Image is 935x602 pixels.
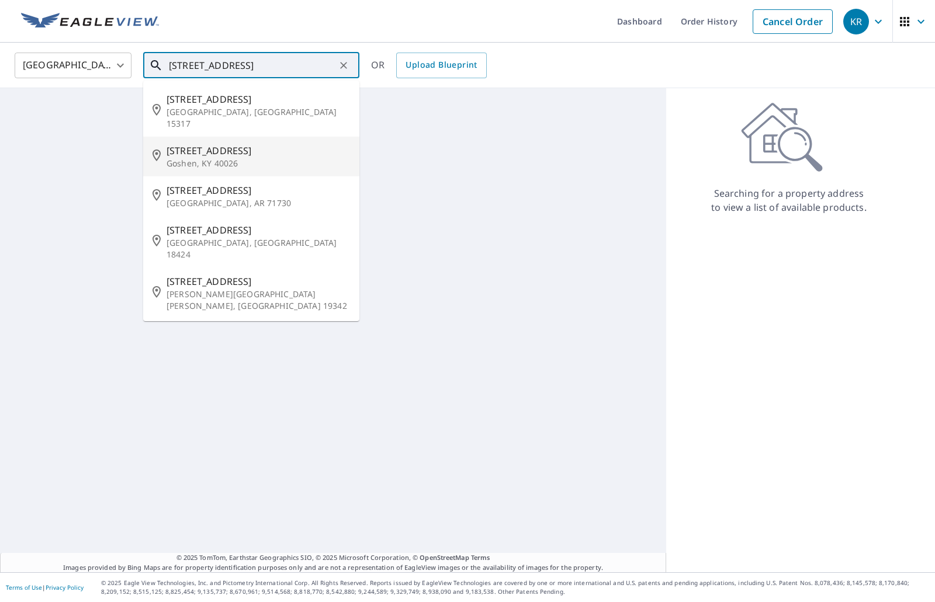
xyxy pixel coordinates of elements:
div: [GEOGRAPHIC_DATA] [15,49,131,82]
span: [STREET_ADDRESS] [167,183,350,197]
a: Privacy Policy [46,583,84,591]
p: [PERSON_NAME][GEOGRAPHIC_DATA][PERSON_NAME], [GEOGRAPHIC_DATA] 19342 [167,288,350,312]
span: Upload Blueprint [406,58,477,72]
span: [STREET_ADDRESS] [167,92,350,106]
a: Cancel Order [753,9,833,34]
span: © 2025 TomTom, Earthstar Geographics SIO, © 2025 Microsoft Corporation, © [176,553,490,563]
span: [STREET_ADDRESS] [167,274,350,288]
span: [STREET_ADDRESS] [167,223,350,237]
p: Goshen, KY 40026 [167,158,350,169]
p: | [6,584,84,591]
p: [GEOGRAPHIC_DATA], [GEOGRAPHIC_DATA] 18424 [167,237,350,260]
p: [GEOGRAPHIC_DATA], AR 71730 [167,197,350,209]
a: Terms of Use [6,583,42,591]
p: © 2025 Eagle View Technologies, Inc. and Pictometry International Corp. All Rights Reserved. Repo... [101,579,929,596]
p: [GEOGRAPHIC_DATA], [GEOGRAPHIC_DATA] 15317 [167,106,350,130]
div: OR [371,53,487,78]
span: [STREET_ADDRESS] [167,144,350,158]
button: Clear [335,57,352,74]
div: KR [843,9,869,34]
input: Search by address or latitude-longitude [169,49,335,82]
p: Searching for a property address to view a list of available products. [711,186,867,214]
a: Terms [471,553,490,562]
a: OpenStreetMap [420,553,469,562]
a: Upload Blueprint [396,53,486,78]
img: EV Logo [21,13,159,30]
